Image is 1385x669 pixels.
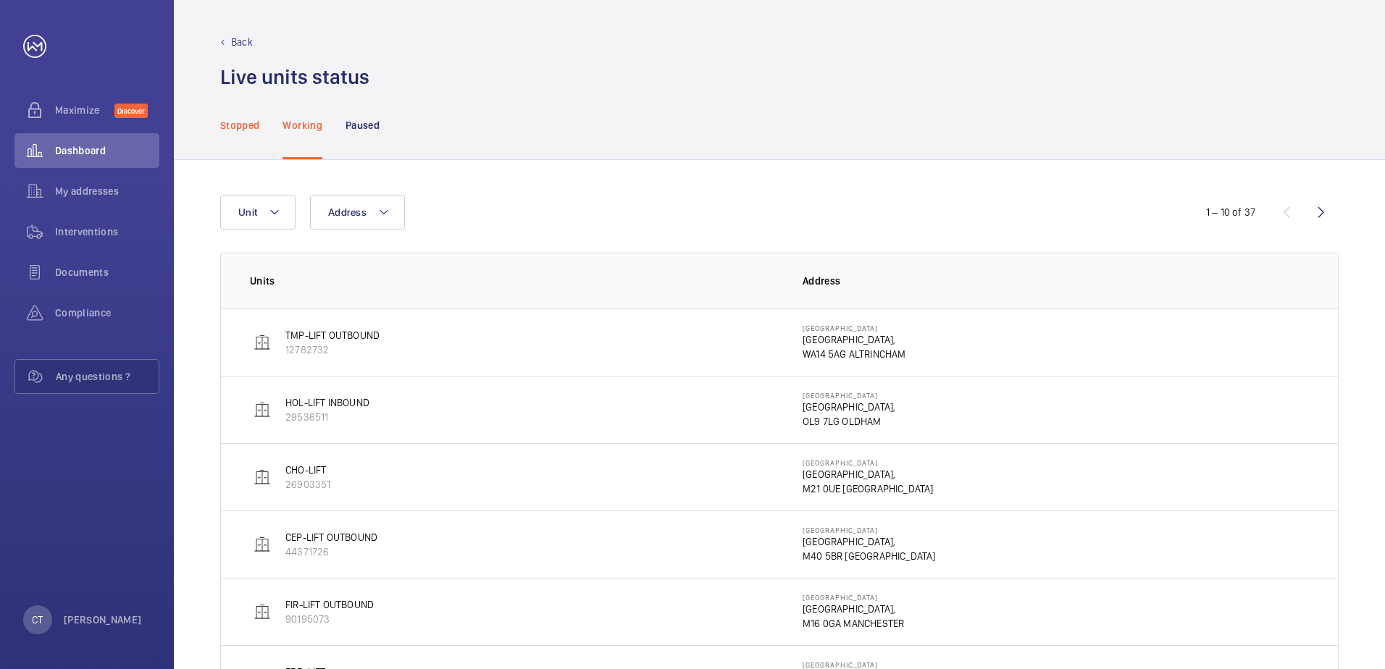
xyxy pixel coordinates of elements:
[254,603,271,620] img: elevator.svg
[250,274,779,288] p: Units
[346,118,380,132] p: Paused
[803,534,936,549] p: [GEOGRAPHIC_DATA],
[56,369,159,384] span: Any questions ?
[803,347,905,361] p: WA14 5AG ALTRINCHAM
[803,660,930,669] p: [GEOGRAPHIC_DATA]
[283,118,322,132] p: Working
[55,224,159,239] span: Interventions
[803,481,934,496] p: M21 0UE [GEOGRAPHIC_DATA]
[803,400,895,414] p: [GEOGRAPHIC_DATA],
[254,468,271,486] img: elevator.svg
[1206,205,1255,219] div: 1 – 10 of 37
[220,118,259,132] p: Stopped
[285,544,377,559] p: 44371726
[310,195,405,230] button: Address
[55,306,159,320] span: Compliance
[32,613,43,627] p: CT
[285,530,377,544] p: CEP-LIFT OUTBOUND
[220,195,296,230] button: Unit
[254,334,271,351] img: elevator.svg
[64,613,142,627] p: [PERSON_NAME]
[803,467,934,481] p: [GEOGRAPHIC_DATA],
[55,265,159,279] span: Documents
[803,324,905,332] p: [GEOGRAPHIC_DATA]
[285,597,374,612] p: FIR-LIFT OUTBOUND
[285,463,330,477] p: CHO-LIFT
[55,184,159,198] span: My addresses
[803,274,1309,288] p: Address
[285,328,380,342] p: TMP-LIFT OUTBOUND
[803,549,936,563] p: M40 5BR [GEOGRAPHIC_DATA]
[803,332,905,347] p: [GEOGRAPHIC_DATA],
[238,206,257,218] span: Unit
[803,391,895,400] p: [GEOGRAPHIC_DATA]
[254,401,271,418] img: elevator.svg
[285,395,369,410] p: HOL-LIFT INBOUND
[803,593,904,602] p: [GEOGRAPHIC_DATA]
[220,64,369,91] h1: Live units status
[285,612,374,626] p: 90195073
[803,458,934,467] p: [GEOGRAPHIC_DATA]
[803,526,936,534] p: [GEOGRAPHIC_DATA]
[803,602,904,616] p: [GEOGRAPHIC_DATA],
[55,103,114,117] span: Maximize
[803,616,904,631] p: M16 0GA MANCHESTER
[285,342,380,357] p: 12782732
[285,410,369,424] p: 29536511
[285,477,330,492] p: 26903351
[114,104,148,118] span: Discover
[328,206,367,218] span: Address
[803,414,895,429] p: OL9 7LG OLDHAM
[55,143,159,158] span: Dashboard
[231,35,253,49] p: Back
[254,536,271,553] img: elevator.svg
